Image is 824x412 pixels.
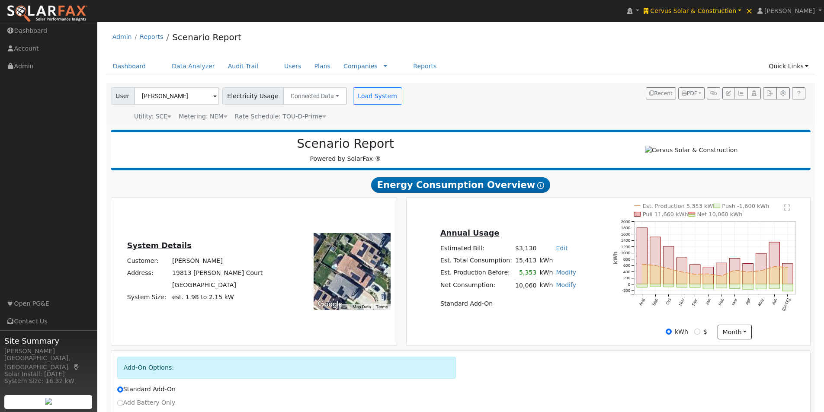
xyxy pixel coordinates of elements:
[439,243,513,255] td: Estimated Bill:
[371,177,550,193] span: Energy Consumption Overview
[716,284,727,288] rect: onclick=""
[771,297,778,306] text: Jun
[782,263,793,284] rect: onclick=""
[621,232,631,236] text: 1600
[621,244,631,249] text: 1200
[170,255,264,267] td: [PERSON_NAME]
[4,347,93,356] div: [PERSON_NAME]
[235,113,326,120] span: Alias: None
[165,58,221,74] a: Data Analyzer
[675,327,688,336] label: kWh
[440,229,499,237] u: Annual Usage
[316,299,344,310] a: Open this area in Google Maps (opens a new window)
[757,297,765,307] text: May
[769,242,779,284] rect: onclick=""
[341,304,347,310] button: Keyboard shortcuts
[637,284,647,287] rect: onclick=""
[769,284,779,288] rect: onclick=""
[682,90,697,96] span: PDF
[353,304,371,310] button: Map Data
[668,268,670,270] circle: onclick=""
[125,291,170,303] td: System Size:
[708,273,709,275] circle: onclick=""
[694,329,700,335] input: $
[677,284,687,287] rect: onclick=""
[707,87,720,99] button: Generate Report Link
[664,246,674,284] rect: onclick=""
[6,5,88,23] img: SolarFax
[439,279,513,292] td: Net Consumption:
[278,58,308,74] a: Users
[743,284,753,289] rect: onclick=""
[222,87,283,105] span: Electricity Usage
[117,385,176,394] label: Standard Add-On
[763,87,776,99] button: Export Interval Data
[376,304,388,309] a: Terms (opens in new tab)
[612,252,619,264] text: kWh
[538,255,578,267] td: kWh
[514,255,538,267] td: 15,413
[45,398,52,405] img: retrieve
[621,225,631,230] text: 1800
[106,58,153,74] a: Dashboard
[718,297,725,306] text: Feb
[651,297,659,307] text: Sep
[792,87,805,99] a: Help Link
[73,364,80,370] a: Map
[623,257,631,262] text: 800
[718,325,752,339] button: month
[179,112,227,121] div: Metering: NEM
[283,87,347,105] button: Connected Data
[439,255,513,267] td: Est. Total Consumption:
[643,211,688,217] text: Pull 11,660 kWh
[666,329,672,335] input: kWh
[316,299,344,310] img: Google
[760,270,762,271] circle: onclick=""
[4,377,93,386] div: System Size: 16.32 kW
[756,284,766,289] rect: onclick=""
[730,284,740,288] rect: onclick=""
[172,294,234,300] span: est. 1.98 to 2.15 kW
[637,228,647,284] rect: onclick=""
[117,398,176,407] label: Add Battery Only
[678,87,705,99] button: PDF
[650,237,660,284] rect: onclick=""
[621,238,631,243] text: 1400
[643,203,717,209] text: Est. Production 5,353 kWh
[681,271,683,273] circle: onclick=""
[650,284,660,287] rect: onclick=""
[538,267,555,279] td: kWh
[731,297,738,307] text: Mar
[621,219,631,224] text: 2000
[697,211,743,217] text: Net 10,060 kWh
[621,250,631,255] text: 1000
[690,265,700,284] rect: onclick=""
[650,7,736,14] span: Cervus Solar & Construction
[4,370,93,379] div: Solar Install: [DATE]
[117,386,123,393] input: Standard Add-On
[646,87,676,99] button: Recent
[721,275,722,277] circle: onclick=""
[703,267,713,284] rect: onclick=""
[556,269,576,276] a: Modify
[115,137,576,163] div: Powered by SolarFax ®
[4,335,93,347] span: Site Summary
[774,266,776,268] circle: onclick=""
[764,7,815,14] span: [PERSON_NAME]
[170,267,264,279] td: 19813 [PERSON_NAME] Court
[694,273,696,275] circle: onclick=""
[353,87,402,105] button: Load System
[117,400,123,406] input: Add Battery Only
[537,182,544,189] i: Show Help
[623,269,631,274] text: 400
[678,297,685,307] text: Nov
[628,282,631,287] text: 0
[170,291,264,303] td: System Size
[746,6,753,16] span: ×
[722,203,769,209] text: Push -1,600 kWh
[690,284,700,287] rect: onclick=""
[172,32,241,42] a: Scenario Report
[691,297,699,307] text: Dec
[782,284,793,291] rect: onclick=""
[641,263,643,265] circle: onclick=""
